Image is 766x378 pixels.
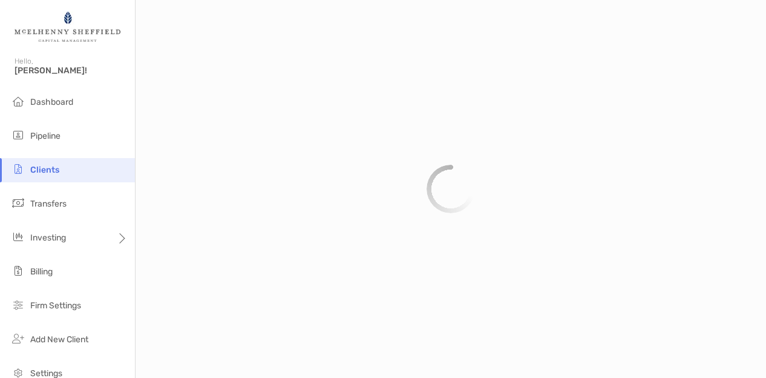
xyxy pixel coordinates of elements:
img: firm-settings icon [11,297,25,312]
img: transfers icon [11,196,25,210]
span: [PERSON_NAME]! [15,65,128,76]
span: Dashboard [30,97,73,107]
span: Investing [30,233,66,243]
img: billing icon [11,264,25,278]
span: Add New Client [30,334,88,345]
span: Pipeline [30,131,61,141]
img: dashboard icon [11,94,25,108]
img: clients icon [11,162,25,176]
span: Transfers [30,199,67,209]
img: investing icon [11,230,25,244]
span: Billing [30,267,53,277]
img: pipeline icon [11,128,25,142]
span: Firm Settings [30,300,81,311]
span: Clients [30,165,59,175]
img: add_new_client icon [11,331,25,346]
img: Zoe Logo [15,5,120,48]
